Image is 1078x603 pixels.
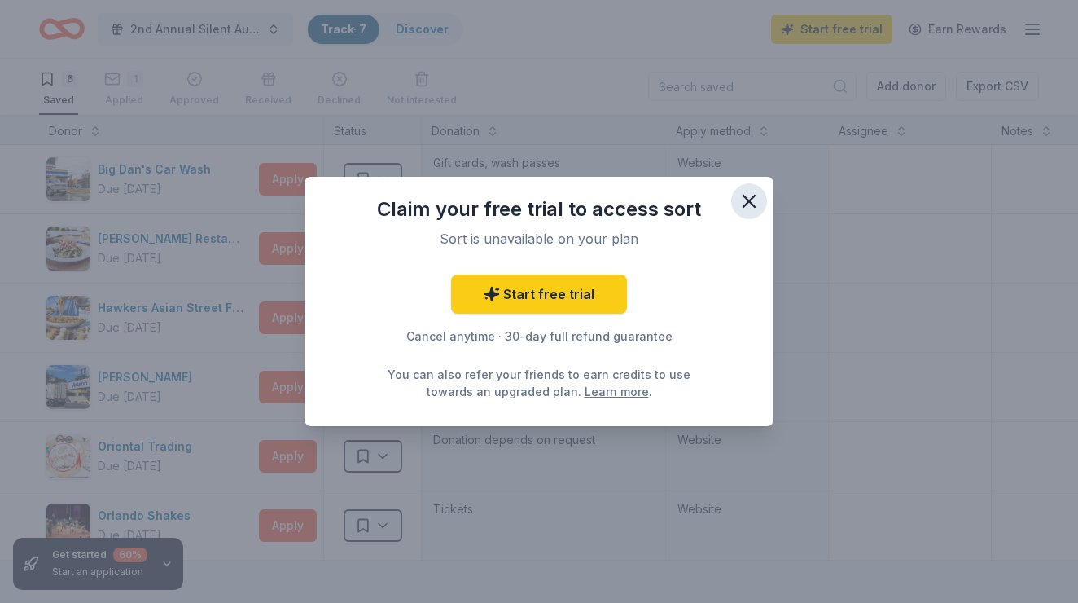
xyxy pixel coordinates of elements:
[451,275,627,314] a: Start free trial
[383,366,695,400] div: You can also refer your friends to earn credits to use towards an upgraded plan. .
[337,196,741,222] div: Claim your free trial to access sort
[585,383,649,400] a: Learn more
[337,327,741,346] div: Cancel anytime · 30-day full refund guarantee
[357,229,721,249] div: Sort is unavailable on your plan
